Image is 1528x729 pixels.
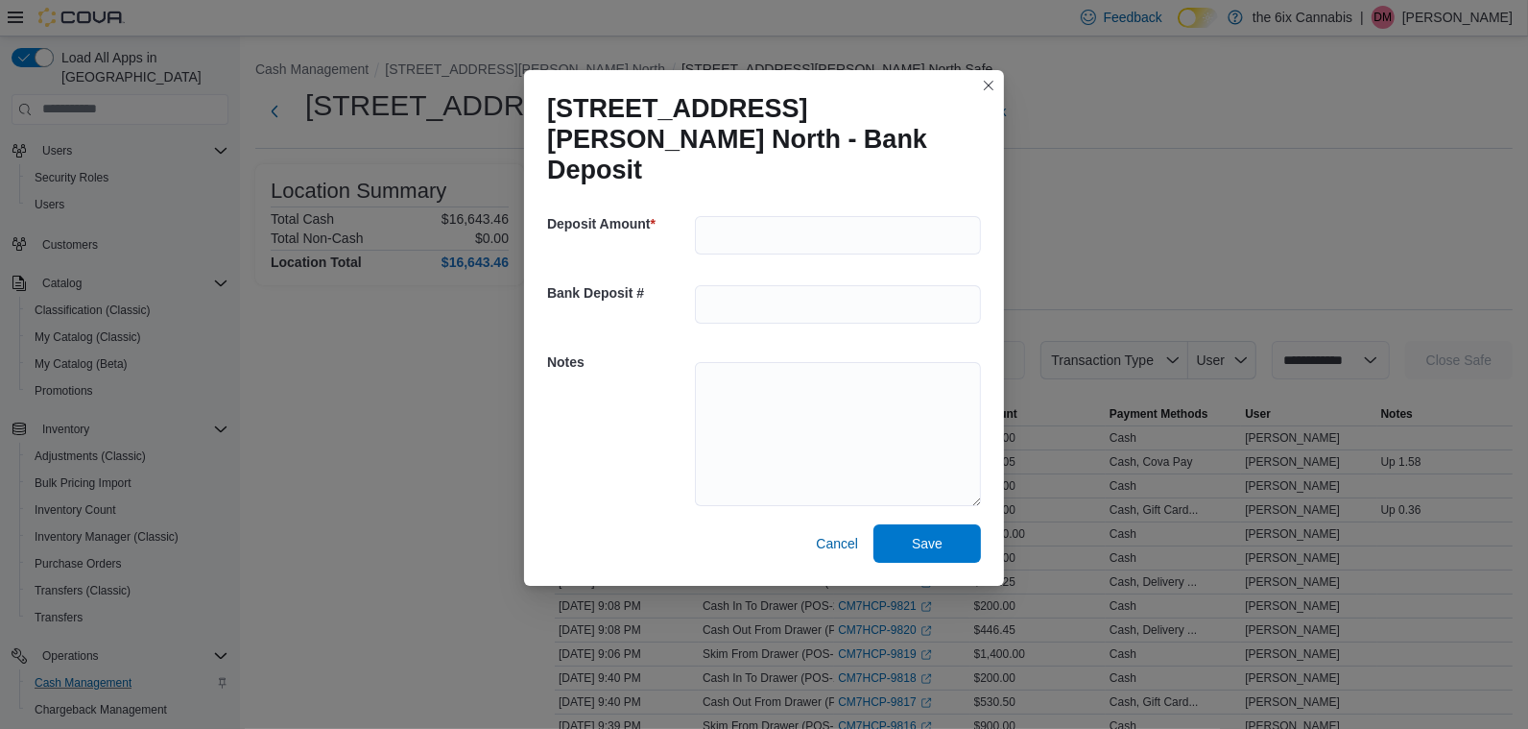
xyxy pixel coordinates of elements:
h5: Deposit Amount [547,205,691,243]
h5: Notes [547,343,691,381]
h5: Bank Deposit # [547,274,691,312]
span: Cancel [816,534,858,553]
h1: [STREET_ADDRESS][PERSON_NAME] North - Bank Deposit [547,93,966,185]
span: Save [912,534,943,553]
button: Cancel [808,524,866,563]
button: Closes this modal window [977,74,1000,97]
button: Save [873,524,981,563]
